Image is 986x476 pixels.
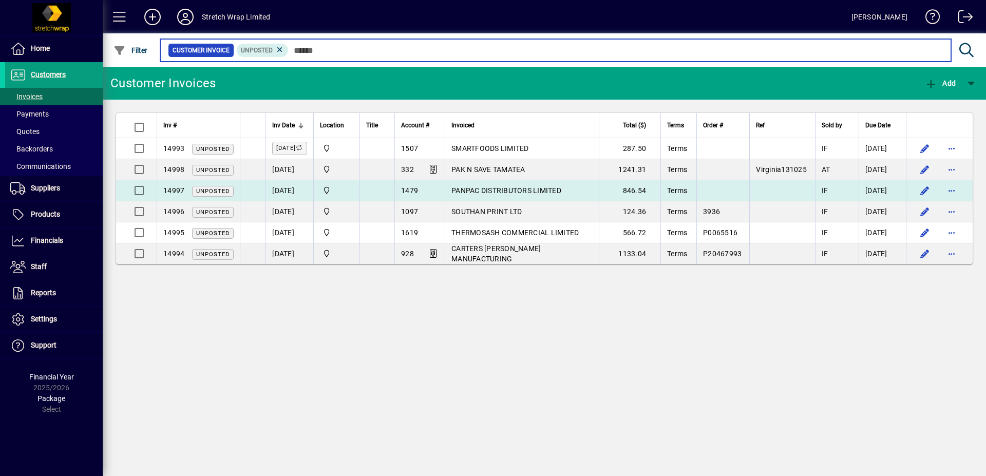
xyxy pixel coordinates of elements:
[599,180,660,201] td: 846.54
[29,373,74,381] span: Financial Year
[10,145,53,153] span: Backorders
[401,207,418,216] span: 1097
[5,280,103,306] a: Reports
[272,120,295,131] span: Inv Date
[401,186,418,195] span: 1479
[320,185,353,196] span: SWL-AKL
[366,120,378,131] span: Title
[173,45,230,55] span: Customer Invoice
[822,120,842,131] span: Sold by
[5,254,103,280] a: Staff
[163,207,184,216] span: 14996
[859,222,906,243] td: [DATE]
[667,186,687,195] span: Terms
[918,2,940,35] a: Knowledge Base
[703,250,742,258] span: P20467993
[917,182,933,199] button: Edit
[320,227,353,238] span: SWL-AKL
[756,120,808,131] div: Ref
[599,159,660,180] td: 1241.31
[5,176,103,201] a: Suppliers
[599,201,660,222] td: 124.36
[667,144,687,153] span: Terms
[163,250,184,258] span: 14994
[756,165,807,174] span: Virginia131025
[922,74,958,92] button: Add
[266,222,313,243] td: [DATE]
[401,250,414,258] span: 928
[822,250,828,258] span: IF
[366,120,388,131] div: Title
[925,79,956,87] span: Add
[951,2,973,35] a: Logout
[5,228,103,254] a: Financials
[5,105,103,123] a: Payments
[599,222,660,243] td: 566.72
[917,224,933,241] button: Edit
[667,120,684,131] span: Terms
[10,162,71,170] span: Communications
[266,159,313,180] td: [DATE]
[320,206,353,217] span: SWL-AKL
[822,144,828,153] span: IF
[703,207,720,216] span: 3936
[822,165,830,174] span: AT
[37,394,65,403] span: Package
[266,180,313,201] td: [DATE]
[822,120,852,131] div: Sold by
[451,229,579,237] span: THERMOSASH COMMERCIAL LIMITED
[859,243,906,264] td: [DATE]
[266,243,313,264] td: [DATE]
[31,210,60,218] span: Products
[703,120,723,131] span: Order #
[623,120,646,131] span: Total ($)
[667,165,687,174] span: Terms
[163,144,184,153] span: 14993
[31,341,56,349] span: Support
[31,262,47,271] span: Staff
[5,202,103,227] a: Products
[917,245,933,262] button: Edit
[451,207,522,216] span: SOUTHAN PRINT LTD
[272,120,307,131] div: Inv Date
[10,110,49,118] span: Payments
[266,201,313,222] td: [DATE]
[111,41,150,60] button: Filter
[667,207,687,216] span: Terms
[5,140,103,158] a: Backorders
[667,250,687,258] span: Terms
[703,229,737,237] span: P0065516
[5,36,103,62] a: Home
[169,8,202,26] button: Profile
[851,9,907,25] div: [PERSON_NAME]
[943,245,960,262] button: More options
[917,203,933,220] button: Edit
[451,120,593,131] div: Invoiced
[5,307,103,332] a: Settings
[943,140,960,157] button: More options
[196,188,230,195] span: Unposted
[943,161,960,178] button: More options
[31,236,63,244] span: Financials
[917,140,933,157] button: Edit
[865,120,900,131] div: Due Date
[196,146,230,153] span: Unposted
[113,46,148,54] span: Filter
[822,207,828,216] span: IF
[943,182,960,199] button: More options
[320,120,344,131] span: Location
[605,120,655,131] div: Total ($)
[202,9,271,25] div: Stretch Wrap Limited
[859,180,906,201] td: [DATE]
[401,120,439,131] div: Account #
[31,289,56,297] span: Reports
[163,186,184,195] span: 14997
[196,230,230,237] span: Unposted
[451,165,525,174] span: PAK N SAVE TAMATEA
[859,159,906,180] td: [DATE]
[822,186,828,195] span: IF
[865,120,890,131] span: Due Date
[320,120,353,131] div: Location
[822,229,828,237] span: IF
[401,120,429,131] span: Account #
